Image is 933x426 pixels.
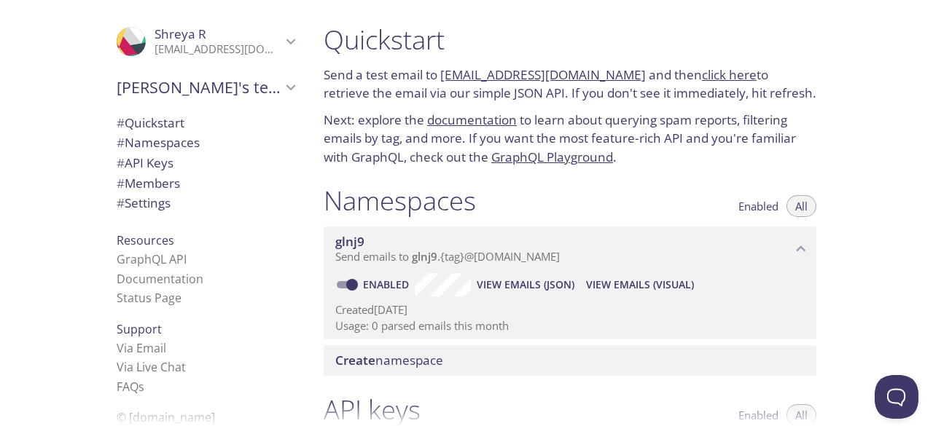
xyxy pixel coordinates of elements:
a: GraphQL API [117,251,187,267]
div: Team Settings [105,193,306,213]
span: # [117,194,125,211]
span: Namespaces [117,134,200,151]
span: # [117,134,125,151]
div: Namespaces [105,133,306,153]
span: glnj9 [412,249,437,264]
div: glnj9 namespace [324,226,816,272]
span: Shreya R [155,25,206,42]
div: Shreya's team [105,68,306,106]
span: Members [117,175,180,192]
span: Create [335,352,375,368]
p: Usage: 0 parsed emails this month [335,318,805,334]
button: Enabled [730,195,787,217]
div: Create namespace [324,345,816,376]
span: namespace [335,352,443,368]
span: # [117,114,125,131]
h1: API keys [324,393,421,426]
iframe: Help Scout Beacon - Open [875,375,918,419]
button: View Emails (JSON) [471,273,580,296]
p: Created [DATE] [335,302,805,317]
button: All [786,195,816,217]
a: Via Email [117,340,166,356]
div: Shreya R [105,17,306,66]
span: API Keys [117,154,173,171]
p: Next: explore the to learn about querying spam reports, filtering emails by tag, and more. If you... [324,111,816,167]
span: Resources [117,232,174,248]
span: Send emails to . {tag} @[DOMAIN_NAME] [335,249,560,264]
span: View Emails (JSON) [477,276,574,293]
span: Quickstart [117,114,184,131]
a: FAQ [117,379,144,395]
p: Send a test email to and then to retrieve the email via our simple JSON API. If you don't see it ... [324,66,816,103]
a: Via Live Chat [117,359,186,375]
span: glnj9 [335,233,364,250]
div: Quickstart [105,113,306,133]
span: Support [117,321,162,337]
span: # [117,175,125,192]
button: View Emails (Visual) [580,273,700,296]
a: click here [702,66,757,83]
p: [EMAIL_ADDRESS][DOMAIN_NAME] [155,42,281,57]
a: Documentation [117,271,203,287]
span: # [117,154,125,171]
h1: Quickstart [324,23,816,56]
div: Members [105,173,306,194]
span: Settings [117,194,171,211]
a: Status Page [117,290,181,306]
a: [EMAIL_ADDRESS][DOMAIN_NAME] [440,66,646,83]
a: GraphQL Playground [491,149,613,165]
div: API Keys [105,153,306,173]
h1: Namespaces [324,184,476,217]
span: s [138,379,144,395]
a: Enabled [361,277,415,291]
a: documentation [427,111,517,128]
span: [PERSON_NAME]'s team [117,77,281,98]
span: View Emails (Visual) [586,276,694,293]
